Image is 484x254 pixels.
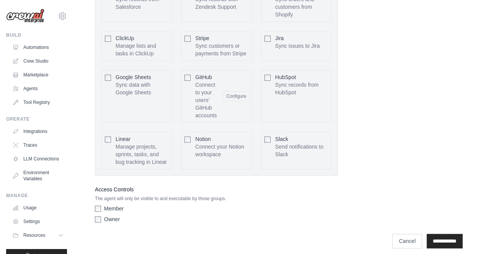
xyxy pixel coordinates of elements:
span: Notion [195,136,210,142]
span: Jira [275,35,284,41]
label: Member [104,205,124,212]
a: Environment Variables [9,167,67,185]
span: ClickUp [116,35,134,41]
span: GitHub [195,74,212,80]
div: Build [6,32,67,38]
a: Integrations [9,125,67,138]
p: Sync records from HubSpot [275,81,328,96]
a: Traces [9,139,67,151]
p: Manage projects, sprints, tasks, and bug tracking in Linear [116,143,168,166]
p: Sync data with Google Sheets [116,81,168,96]
span: HubSpot [275,74,296,80]
a: Crew Studio [9,55,67,67]
a: Agents [9,83,67,95]
p: Connect to your users’ GitHub accounts [195,81,217,119]
label: Access Controls [95,185,338,194]
span: Stripe [195,35,209,41]
label: Owner [104,215,120,223]
button: GitHub Connect to your users’ GitHub accounts [223,91,249,101]
p: Send notifications to Slack [275,143,328,158]
p: Sync issues to Jira [275,42,320,50]
a: Usage [9,202,67,214]
p: The agent will only be visible to and executable by those groups. [95,196,338,202]
a: Tool Registry [9,96,67,108]
img: Logo [6,9,44,23]
button: Resources [9,229,67,241]
div: Operate [6,116,67,122]
a: Marketplace [9,69,67,81]
p: Sync customers or payments from Stripe [195,42,248,57]
a: LLM Connections [9,153,67,165]
span: Linear [116,136,130,142]
a: Automations [9,41,67,53]
a: Settings [9,215,67,228]
div: Manage [6,193,67,199]
span: Google Sheets [116,74,151,80]
span: Slack [275,136,288,142]
p: Manage lists and tasks in ClickUp [116,42,168,57]
a: Cancel [392,234,422,248]
p: Connect your Notion workspace [195,143,248,158]
span: Resources [23,232,45,238]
